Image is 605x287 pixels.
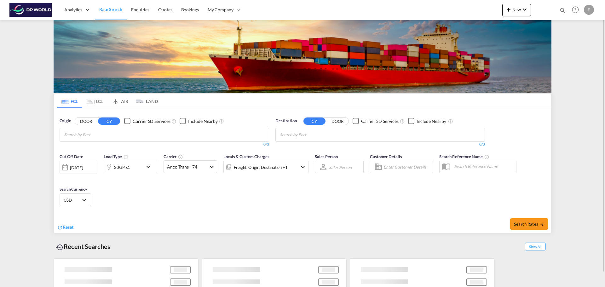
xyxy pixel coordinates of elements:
[60,118,71,124] span: Origin
[408,118,446,124] md-checkbox: Checkbox No Ink
[60,142,269,147] div: 0/3
[60,161,97,174] div: [DATE]
[315,154,338,159] span: Sales Person
[124,118,170,124] md-checkbox: Checkbox No Ink
[521,6,528,13] md-icon: icon-chevron-down
[63,224,73,230] span: Reset
[56,244,64,251] md-icon: icon-backup-restore
[164,154,183,159] span: Carrier
[181,7,199,12] span: Bookings
[112,98,119,102] md-icon: icon-airplane
[124,154,129,159] md-icon: icon-information-outline
[63,195,88,204] md-select: Select Currency: $ USDUnited States Dollar
[60,187,87,192] span: Search Currency
[145,163,155,171] md-icon: icon-chevron-down
[57,94,82,108] md-tab-item: FCL
[219,119,224,124] md-icon: Unchecked: Ignores neighbouring ports when fetching rates.Checked : Includes neighbouring ports w...
[505,6,512,13] md-icon: icon-plus 400-fg
[208,7,233,13] span: My Company
[370,154,402,159] span: Customer Details
[328,163,352,172] md-select: Sales Person
[60,154,83,159] span: Cut Off Date
[54,20,551,93] img: LCL+%26+FCL+BACKGROUND.png
[171,119,176,124] md-icon: Unchecked: Search for CY (Container Yard) services for all selected carriers.Checked : Search for...
[570,4,581,15] span: Help
[133,118,170,124] div: Carrier SD Services
[64,197,81,203] span: USD
[439,154,489,159] span: Search Reference Name
[584,5,594,15] div: E
[505,7,528,12] span: New
[104,154,129,159] span: Load Type
[559,7,566,14] md-icon: icon-magnify
[234,163,288,172] div: Freight Origin Destination Factory Stuffing
[353,118,399,124] md-checkbox: Checkbox No Ink
[9,3,52,17] img: c08ca190194411f088ed0f3ba295208c.png
[451,162,516,171] input: Search Reference Name
[299,163,307,171] md-icon: icon-chevron-down
[279,128,342,140] md-chips-wrap: Chips container with autocompletion. Enter the text area, type text to search, and then use the u...
[131,7,149,12] span: Enquiries
[54,239,113,254] div: Recent Searches
[99,7,122,12] span: Rate Search
[275,118,297,124] span: Destination
[223,154,269,159] span: Locals & Custom Charges
[57,94,158,108] md-pagination-wrapper: Use the left and right arrow keys to navigate between tabs
[82,94,107,108] md-tab-item: LCL
[514,221,544,227] span: Search Rates
[275,142,485,147] div: 0/3
[559,7,566,16] div: icon-magnify
[417,118,446,124] div: Include Nearby
[75,118,97,125] button: DOOR
[70,165,83,170] div: [DATE]
[361,118,399,124] div: Carrier SD Services
[525,243,546,250] span: Show All
[158,7,172,12] span: Quotes
[180,118,218,124] md-checkbox: Checkbox No Ink
[167,164,208,170] span: Anco Trans +74
[223,161,308,173] div: Freight Origin Destination Factory Stuffingicon-chevron-down
[484,154,489,159] md-icon: Your search will be saved by the below given name
[570,4,584,16] div: Help
[63,128,126,140] md-chips-wrap: Chips container with autocompletion. Enter the text area, type text to search, and then use the u...
[448,119,453,124] md-icon: Unchecked: Ignores neighbouring ports when fetching rates.Checked : Includes neighbouring ports w...
[64,130,124,140] input: Chips input.
[280,130,340,140] input: Chips input.
[178,154,183,159] md-icon: The selected Trucker/Carrierwill be displayed in the rate results If the rates are from another f...
[114,163,130,172] div: 20GP x1
[98,118,120,125] button: CY
[540,222,544,227] md-icon: icon-arrow-right
[303,118,326,125] button: CY
[188,118,218,124] div: Include Nearby
[510,218,548,230] button: Search Ratesicon-arrow-right
[57,224,73,231] div: icon-refreshReset
[57,225,63,230] md-icon: icon-refresh
[64,7,82,13] span: Analytics
[326,118,349,125] button: DOOR
[104,161,157,173] div: 20GP x1icon-chevron-down
[400,119,405,124] md-icon: Unchecked: Search for CY (Container Yard) services for all selected carriers.Checked : Search for...
[502,4,531,16] button: icon-plus 400-fgNewicon-chevron-down
[133,94,158,108] md-tab-item: LAND
[383,162,431,172] input: Enter Customer Details
[54,108,551,233] div: OriginDOOR CY Checkbox No InkUnchecked: Search for CY (Container Yard) services for all selected ...
[60,173,64,182] md-datepicker: Select
[107,94,133,108] md-tab-item: AIR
